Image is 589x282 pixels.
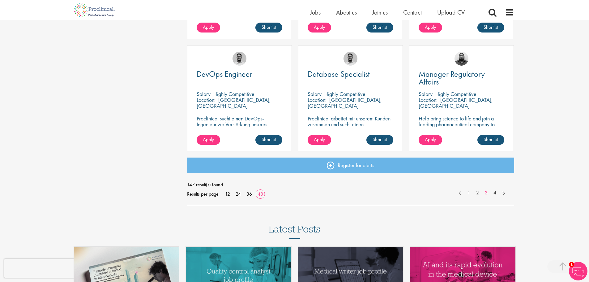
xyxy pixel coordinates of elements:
[233,191,243,197] a: 24
[473,189,482,197] a: 2
[477,135,504,145] a: Shortlist
[255,23,282,33] a: Shortlist
[569,262,574,267] span: 1
[425,24,436,30] span: Apply
[187,158,514,173] a: Register for alerts
[223,191,232,197] a: 12
[308,23,331,33] a: Apply
[419,115,504,145] p: Help bring science to life and join a leading pharmaceutical company to play a key role in delive...
[197,70,282,78] a: DevOps Engineer
[308,96,327,103] span: Location:
[308,135,331,145] a: Apply
[324,90,365,98] p: Highly Competitive
[482,189,491,197] a: 3
[308,115,393,145] p: Proclinical arbeitet mit unserem Kunden zusammen und sucht einen Datenbankspezialisten zur Verstä...
[314,136,325,143] span: Apply
[419,70,504,86] a: Manager Regulatory Affairs
[213,90,254,98] p: Highly Competitive
[308,90,322,98] span: Salary
[197,96,216,103] span: Location:
[419,96,437,103] span: Location:
[569,262,587,280] img: Chatbot
[455,52,468,66] img: Ashley Bennett
[366,23,393,33] a: Shortlist
[233,52,246,66] img: Timothy Deschamps
[197,23,220,33] a: Apply
[372,8,388,16] a: Join us
[308,96,382,109] p: [GEOGRAPHIC_DATA], [GEOGRAPHIC_DATA]
[244,191,254,197] a: 36
[187,189,219,199] span: Results per page
[344,52,357,66] img: Timothy Deschamps
[4,259,83,278] iframe: reCAPTCHA
[197,135,220,145] a: Apply
[269,224,321,239] h3: Latest Posts
[437,8,465,16] a: Upload CV
[366,135,393,145] a: Shortlist
[490,189,499,197] a: 4
[197,115,282,139] p: Proclinical sucht einen DevOps-Ingenieur zur Verstärkung unseres Kundenteams in [GEOGRAPHIC_DATA].
[203,24,214,30] span: Apply
[419,135,442,145] a: Apply
[187,180,514,189] span: 147 result(s) found
[255,135,282,145] a: Shortlist
[255,191,265,197] a: 48
[419,96,493,109] p: [GEOGRAPHIC_DATA], [GEOGRAPHIC_DATA]
[314,24,325,30] span: Apply
[435,90,476,98] p: Highly Competitive
[203,136,214,143] span: Apply
[403,8,422,16] a: Contact
[197,90,211,98] span: Salary
[308,69,370,79] span: Database Specialist
[419,69,485,87] span: Manager Regulatory Affairs
[197,69,252,79] span: DevOps Engineer
[310,8,321,16] a: Jobs
[336,8,357,16] a: About us
[419,23,442,33] a: Apply
[464,189,473,197] a: 1
[197,96,271,109] p: [GEOGRAPHIC_DATA], [GEOGRAPHIC_DATA]
[308,70,393,78] a: Database Specialist
[419,90,433,98] span: Salary
[425,136,436,143] span: Apply
[477,23,504,33] a: Shortlist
